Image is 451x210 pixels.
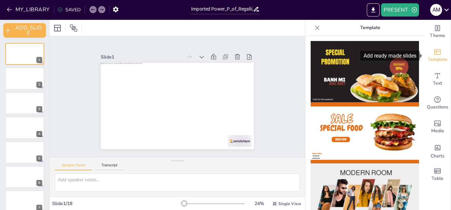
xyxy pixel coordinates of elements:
[424,67,451,91] div: Add text boxes
[36,106,42,112] div: 3
[424,91,451,115] div: Get real-time input from your audience
[427,104,448,111] span: Questions
[5,67,44,89] div: https://cdn.sendsteps.com/images/logo/sendsteps_logo_white.pnghttps://cdn.sendsteps.com/images/lo...
[430,4,442,16] div: A M
[424,163,451,187] div: Add a table
[36,131,42,137] div: 4
[129,21,203,67] div: Slide 1
[433,80,442,87] span: Text
[251,200,267,207] div: 24 %
[431,127,444,135] span: Media
[36,155,42,161] div: 5
[432,175,443,182] span: Table
[431,152,444,160] span: Charts
[278,201,301,206] span: Single View
[323,20,418,36] p: Template
[5,166,44,188] div: https://cdn.sendsteps.com/images/logo/sendsteps_logo_white.pnghttps://cdn.sendsteps.com/images/lo...
[367,3,380,17] button: EXPORT_TO_POWERPOINT
[52,23,63,33] div: Layout
[191,4,253,14] input: INSERT_TITLE
[55,163,92,170] button: Speaker Notes
[95,163,124,170] button: Transcript
[311,102,419,163] img: thumb-2.png
[52,200,181,207] div: Slide 1 / 18
[5,92,44,114] div: https://cdn.sendsteps.com/images/logo/sendsteps_logo_white.pnghttps://cdn.sendsteps.com/images/lo...
[36,57,42,63] div: 1
[424,44,451,67] div: Add ready made slides
[360,51,420,61] div: Add ready made slides
[381,3,419,17] button: PRESENT
[430,3,442,17] button: A M
[57,7,81,13] div: SAVED
[36,82,42,88] div: 2
[70,24,78,32] span: Position
[430,32,445,39] span: Theme
[424,20,451,44] div: Change the overall theme
[5,117,44,139] div: https://cdn.sendsteps.com/images/logo/sendsteps_logo_white.pnghttps://cdn.sendsteps.com/images/lo...
[5,142,44,163] div: https://cdn.sendsteps.com/images/logo/sendsteps_logo_white.pnghttps://cdn.sendsteps.com/images/lo...
[428,56,448,63] span: Template
[424,115,451,139] div: Add images, graphics, shapes or video
[3,23,46,38] button: ADD_SLIDE
[5,4,52,15] button: MY_LIBRARY
[311,41,419,102] img: thumb-1.png
[424,139,451,163] div: Add charts and graphs
[36,180,42,186] div: 6
[5,43,44,65] div: https://cdn.sendsteps.com/images/logo/sendsteps_logo_white.pnghttps://cdn.sendsteps.com/images/lo...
